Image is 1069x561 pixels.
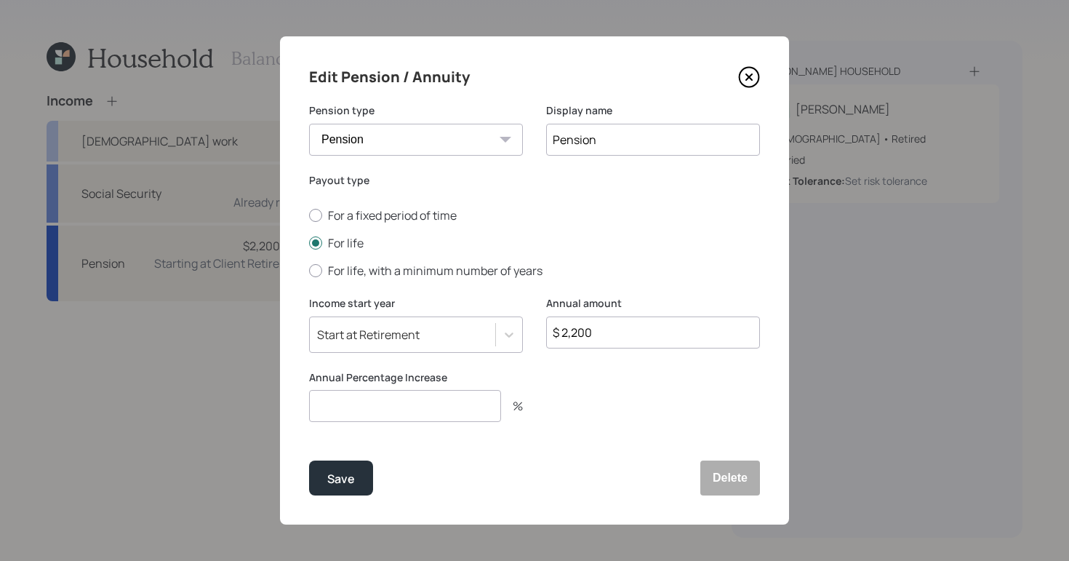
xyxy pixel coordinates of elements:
[309,296,523,311] label: Income start year
[309,103,523,118] label: Pension type
[309,207,760,223] label: For a fixed period of time
[546,103,760,118] label: Display name
[309,370,523,385] label: Annual Percentage Increase
[501,400,523,412] div: %
[309,65,470,89] h4: Edit Pension / Annuity
[309,235,760,251] label: For life
[327,469,355,489] div: Save
[700,461,760,496] button: Delete
[309,173,760,188] label: Payout type
[317,327,420,343] div: Start at Retirement
[309,461,373,496] button: Save
[309,263,760,279] label: For life, with a minimum number of years
[546,296,760,311] label: Annual amount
